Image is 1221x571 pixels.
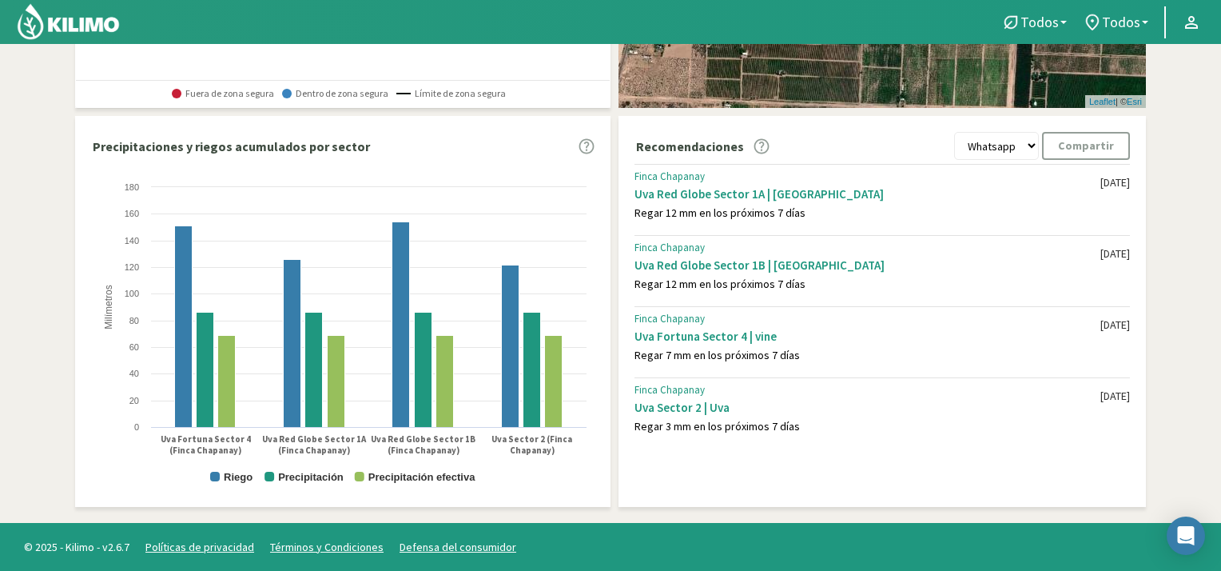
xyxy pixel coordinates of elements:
p: Precipitaciones y riegos acumulados por sector [93,137,370,156]
text: Uva Fortuna Sector 4 (Finca Chapanay) [161,433,251,456]
a: Leaflet [1089,97,1116,106]
text: 140 [125,236,139,246]
text: 0 [134,422,139,432]
text: 100 [125,289,139,298]
div: Uva Red Globe Sector 1A | [GEOGRAPHIC_DATA] [634,186,1100,202]
span: © 2025 - Kilimo - v2.6.7 [16,539,137,556]
div: Regar 3 mm en los próximos 7 días [634,420,1100,433]
text: 20 [129,396,139,405]
div: Uva Red Globe Sector 1B | [GEOGRAPHIC_DATA] [634,258,1100,273]
span: Fuera de zona segura [172,88,274,99]
text: Uva Red Globe Sector 1B (Finca Chapanay) [371,433,475,456]
a: Términos y Condiciones [270,540,384,554]
div: [DATE] [1100,247,1130,261]
div: Regar 12 mm en los próximos 7 días [634,278,1100,291]
div: [DATE] [1100,389,1130,403]
div: Regar 7 mm en los próximos 7 días [634,349,1100,362]
a: Esri [1127,97,1142,106]
text: 60 [129,342,139,352]
div: [DATE] [1100,318,1130,332]
text: Milímetros [103,285,114,329]
span: Todos [1102,14,1140,30]
text: Precipitación efectiva [368,471,475,483]
text: Riego [224,471,253,483]
p: Recomendaciones [636,137,744,156]
text: 40 [129,369,139,378]
a: Defensa del consumidor [400,540,516,554]
span: Límite de zona segura [396,88,506,99]
text: 160 [125,209,139,218]
div: Uva Sector 2 | Uva [634,400,1100,415]
div: Open Intercom Messenger [1167,517,1205,555]
div: Finca Chapanay [634,313,1100,325]
div: Finca Chapanay [634,242,1100,254]
text: Precipitación [278,471,344,483]
text: Uva Sector 2 (Finca Chapanay) [491,433,572,456]
span: Todos [1020,14,1059,30]
text: 80 [129,316,139,325]
div: [DATE] [1100,176,1130,190]
span: Dentro de zona segura [282,88,388,99]
div: Finca Chapanay [634,384,1100,397]
text: 120 [125,262,139,272]
text: 180 [125,182,139,192]
div: Uva Fortuna Sector 4 | vine [634,329,1100,344]
img: Kilimo [16,2,121,41]
div: | © [1085,95,1146,109]
a: Políticas de privacidad [145,540,254,554]
div: Regar 12 mm en los próximos 7 días [634,206,1100,220]
text: Uva Red Globe Sector 1A (Finca Chapanay) [262,433,367,456]
div: Finca Chapanay [634,170,1100,183]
